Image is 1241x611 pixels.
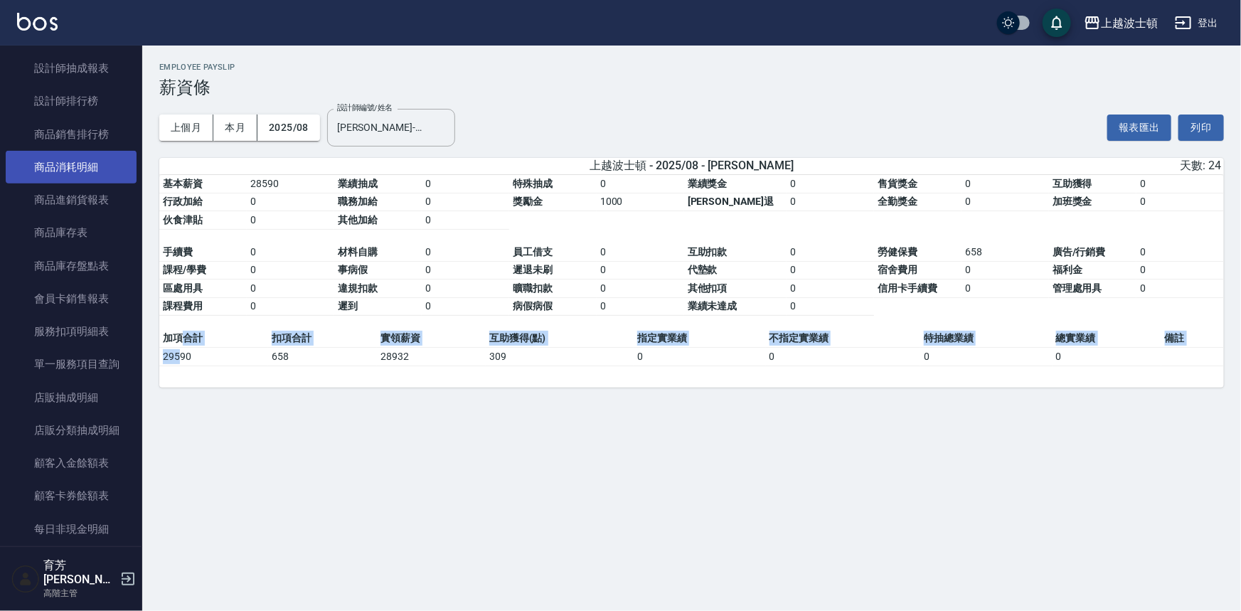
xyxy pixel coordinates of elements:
span: 加班獎金 [1053,196,1092,207]
td: 0 [787,175,874,193]
td: 0 [962,193,1049,211]
span: 員工借支 [513,246,553,257]
td: 0 [422,193,509,211]
div: 上越波士頓 [1101,14,1158,32]
span: 宿舍費用 [878,264,917,275]
a: 商品進銷貨報表 [6,184,137,216]
a: 商品庫存表 [6,216,137,249]
button: save [1043,9,1071,37]
span: 違規扣款 [338,282,378,294]
td: 0 [962,261,1049,280]
td: 658 [962,243,1049,262]
span: 其他加給 [338,214,378,225]
a: 會員卡銷售報表 [6,282,137,315]
td: 實領薪資 [377,329,486,348]
td: 0 [597,261,684,280]
span: 代墊款 [688,264,718,275]
td: 0 [597,297,684,316]
img: Logo [17,13,58,31]
td: 1000 [597,193,684,211]
td: 加項合計 [159,329,268,348]
span: 區處用具 [163,282,203,294]
td: 0 [422,211,509,230]
td: 0 [787,297,874,316]
td: 0 [787,261,874,280]
td: 0 [422,175,509,193]
td: 0 [247,193,334,211]
span: 事病假 [338,264,368,275]
h3: 薪資條 [159,78,1224,97]
a: 商品庫存盤點表 [6,250,137,282]
button: 上越波士頓 [1078,9,1163,38]
td: 0 [422,261,509,280]
td: 0 [634,348,765,366]
td: 658 [268,348,377,366]
a: 單一服務項目查詢 [6,348,137,381]
a: 每日非現金明細 [6,513,137,546]
span: 其他扣項 [688,282,728,294]
td: 0 [422,280,509,298]
td: 0 [1136,175,1224,193]
td: 0 [247,243,334,262]
td: 指定實業績 [634,329,765,348]
td: 0 [247,280,334,298]
span: 遲到 [338,300,358,312]
span: 行政加給 [163,196,203,207]
a: 店販分類抽成明細 [6,414,137,447]
td: 不指定實業績 [766,329,921,348]
button: 本月 [213,115,257,141]
span: 全勤獎金 [878,196,917,207]
td: 0 [422,297,509,316]
a: 店販抽成明細 [6,381,137,414]
span: 獎勵金 [513,196,543,207]
span: 上越波士頓 - 2025/08 - [PERSON_NAME] [590,159,794,174]
td: 0 [766,348,921,366]
span: 互助扣款 [688,246,728,257]
td: 0 [1053,348,1161,366]
a: 商品銷售排行榜 [6,118,137,151]
td: 備註 [1161,329,1224,348]
span: 業績未達成 [688,300,737,312]
button: 列印 [1178,115,1224,141]
h2: Employee Payslip [159,63,1224,72]
span: 材料自購 [338,246,378,257]
span: 遲退未刷 [513,264,553,275]
button: 報表匯出 [1107,115,1171,141]
label: 設計師編號/姓名 [337,102,393,113]
span: 勞健保費 [878,246,917,257]
td: 0 [787,280,874,298]
td: 0 [1136,261,1224,280]
span: 信用卡手續費 [878,282,937,294]
a: 商品消耗明細 [6,151,137,184]
div: 天數: 24 [872,159,1221,174]
span: [PERSON_NAME]退 [688,196,774,207]
td: 互助獲得(點) [486,329,634,348]
span: 廣告/行銷費 [1053,246,1106,257]
span: 業績抽成 [338,178,378,189]
span: 特殊抽成 [513,178,553,189]
td: 扣項合計 [268,329,377,348]
td: 0 [920,348,1052,366]
td: 0 [597,175,684,193]
span: 課程/學費 [163,264,206,275]
span: 福利金 [1053,264,1082,275]
td: 0 [962,280,1049,298]
span: 互助獲得 [1053,178,1092,189]
a: 服務扣項明細表 [6,315,137,348]
span: 手續費 [163,246,193,257]
span: 病假病假 [513,300,553,312]
table: a dense table [159,175,1224,330]
button: 上個月 [159,115,213,141]
span: 職務加給 [338,196,378,207]
a: 設計師抽成報表 [6,52,137,85]
td: 0 [787,193,874,211]
a: 顧客入金餘額表 [6,447,137,479]
a: 顧客卡券餘額表 [6,479,137,512]
td: 0 [962,175,1049,193]
a: 每日收支明細 [6,546,137,578]
td: 特抽總業績 [920,329,1052,348]
span: 業績獎金 [688,178,728,189]
td: 0 [247,297,334,316]
td: 29590 [159,348,268,366]
td: 0 [597,243,684,262]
